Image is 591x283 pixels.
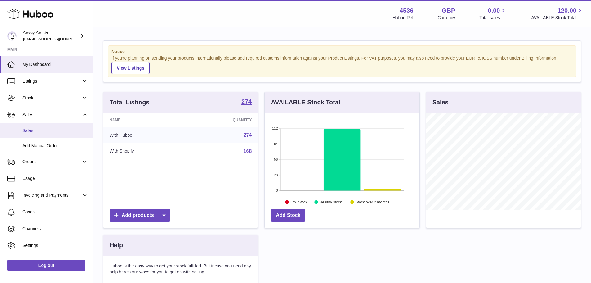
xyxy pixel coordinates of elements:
text: Stock over 2 months [356,200,389,204]
h3: AVAILABLE Stock Total [271,98,340,107]
h3: Sales [432,98,449,107]
span: Channels [22,226,88,232]
h3: Help [110,241,123,249]
span: Sales [22,112,82,118]
span: [EMAIL_ADDRESS][DOMAIN_NAME] [23,36,91,41]
text: 112 [272,126,278,130]
span: Usage [22,176,88,181]
a: 168 [244,148,252,154]
img: internalAdmin-4536@internal.huboo.com [7,31,17,41]
text: 84 [274,142,278,146]
span: 120.00 [557,7,576,15]
strong: GBP [442,7,455,15]
div: Sassy Saints [23,30,79,42]
text: Low Stock [290,200,308,204]
strong: 274 [241,98,252,105]
span: Listings [22,78,82,84]
div: Huboo Ref [393,15,414,21]
a: 274 [241,98,252,106]
a: Add products [110,209,170,222]
p: Huboo is the easy way to get your stock fulfilled. But incase you need any help here's our ways f... [110,263,252,275]
h3: Total Listings [110,98,150,107]
span: Sales [22,128,88,134]
td: With Shopify [103,143,187,159]
text: 56 [274,157,278,161]
strong: 4536 [400,7,414,15]
th: Name [103,113,187,127]
div: If you're planning on sending your products internationally please add required customs informati... [111,55,573,74]
span: My Dashboard [22,62,88,67]
a: 120.00 AVAILABLE Stock Total [531,7,584,21]
span: AVAILABLE Stock Total [531,15,584,21]
span: Invoicing and Payments [22,192,82,198]
span: 0.00 [488,7,500,15]
text: 0 [276,189,278,192]
a: 0.00 Total sales [479,7,507,21]
a: 274 [244,132,252,138]
th: Quantity [187,113,258,127]
strong: Notice [111,49,573,55]
span: Settings [22,243,88,249]
a: View Listings [111,62,150,74]
span: Cases [22,209,88,215]
span: Add Manual Order [22,143,88,149]
span: Stock [22,95,82,101]
span: Orders [22,159,82,165]
text: Healthy stock [320,200,342,204]
text: 28 [274,173,278,177]
span: Total sales [479,15,507,21]
a: Log out [7,260,85,271]
div: Currency [438,15,455,21]
a: Add Stock [271,209,305,222]
td: With Huboo [103,127,187,143]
